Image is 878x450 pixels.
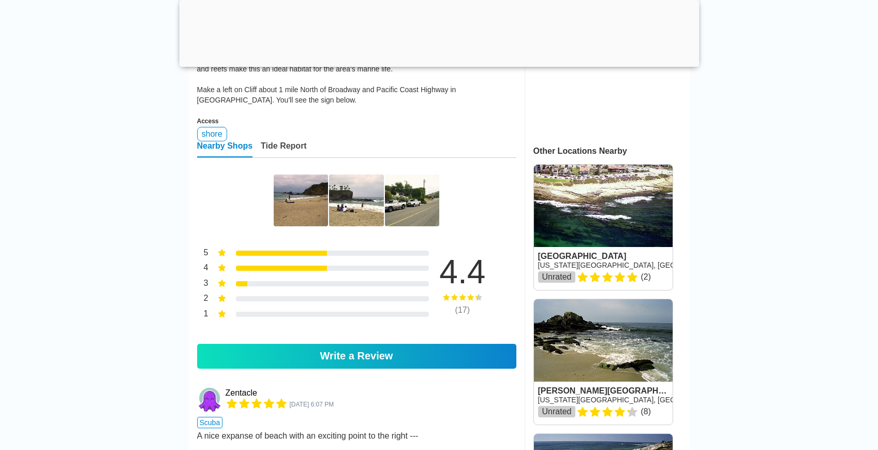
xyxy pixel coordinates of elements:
div: 1 [197,308,209,322]
a: Zentacle [226,388,257,398]
img: And to the left! Check with a local dive shop when assessing the seasonal conditions. [329,175,383,226]
img: A nice expanse of beach with an exciting point to the right --- [274,175,328,226]
div: Access [197,118,516,125]
div: 2 [197,293,209,306]
div: 4 [197,262,209,275]
div: shore [197,127,227,141]
div: ( 17 ) [424,306,501,315]
div: 5 [197,247,209,260]
div: [GEOGRAPHIC_DATA] offers a protected cove area worthy of two tanks! Rocky points, canyons, and re... [197,53,516,105]
div: 3 [197,278,209,291]
a: Zentacle [197,387,224,412]
div: 4.4 [424,255,501,288]
span: scuba [197,417,223,428]
div: Other Locations Nearby [533,147,690,156]
div: Nearby Shops [197,141,253,157]
span: 6135 [290,401,334,408]
img: Zentacle [197,387,222,412]
a: Write a Review [197,344,516,369]
div: Tide Report [261,141,307,157]
img: There is limited parking along the road, but it's normally not a problem. [385,175,439,226]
